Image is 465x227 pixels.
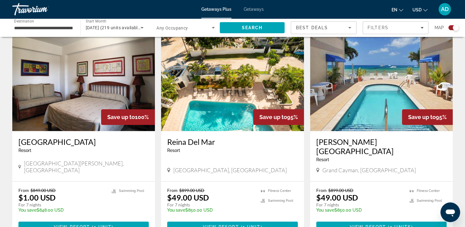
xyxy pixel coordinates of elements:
[437,3,453,16] button: User Menu
[441,6,449,12] span: AD
[408,114,436,120] span: Save up to
[316,157,329,162] span: Resort
[242,25,262,30] span: Search
[86,25,142,30] span: [DATE] (219 units available)
[18,148,31,153] span: Resort
[167,193,209,202] p: $49.00 USD
[12,33,155,131] img: Acuarium Suite Resort
[368,25,388,30] span: Filters
[392,5,403,14] button: Change language
[363,21,428,34] button: Filters
[296,24,351,31] mat-select: Sort by
[18,208,37,213] span: You save
[316,208,334,213] span: You save
[201,7,231,12] a: Getaways Plus
[268,199,293,203] span: Swimming Pool
[101,109,155,125] div: 100%
[14,24,73,32] input: Select destination
[167,148,180,153] span: Resort
[328,188,353,193] span: $899.00 USD
[322,167,416,173] span: Grand Cayman, [GEOGRAPHIC_DATA]
[316,137,447,156] a: [PERSON_NAME][GEOGRAPHIC_DATA]
[167,208,185,213] span: You save
[12,1,74,17] a: Travorium
[392,7,397,12] span: en
[18,193,56,202] p: $1.00 USD
[412,7,422,12] span: USD
[316,193,358,202] p: $49.00 USD
[167,137,298,146] a: Reina Del Mar
[316,208,403,213] p: $850.00 USD
[179,188,204,193] span: $899.00 USD
[173,167,287,173] span: [GEOGRAPHIC_DATA], [GEOGRAPHIC_DATA]
[412,5,428,14] button: Change currency
[220,22,285,33] button: Search
[161,33,304,131] img: Reina Del Mar
[402,109,453,125] div: 95%
[119,189,144,193] span: Swimming Pool
[316,188,327,193] span: From
[18,137,149,146] a: [GEOGRAPHIC_DATA]
[316,202,403,208] p: For 7 nights
[156,26,188,30] span: Any Occupancy
[86,19,106,23] span: Start Month
[14,19,34,23] span: Destination
[107,114,135,120] span: Save up to
[167,208,254,213] p: $850.00 USD
[435,23,444,32] span: Map
[30,188,56,193] span: $849.00 USD
[167,188,178,193] span: From
[417,199,442,203] span: Swimming Pool
[18,202,105,208] p: For 7 nights
[268,189,291,193] span: Fitness Center
[296,25,328,30] span: Best Deals
[18,208,105,213] p: $848.00 USD
[244,7,264,12] a: Getaways
[440,202,460,222] iframe: Button to launch messaging window
[18,188,29,193] span: From
[24,160,149,173] span: [GEOGRAPHIC_DATA][PERSON_NAME], [GEOGRAPHIC_DATA]
[259,114,287,120] span: Save up to
[310,33,453,131] img: Coral Sands Resort
[167,202,254,208] p: For 7 nights
[417,189,440,193] span: Fitness Center
[253,109,304,125] div: 95%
